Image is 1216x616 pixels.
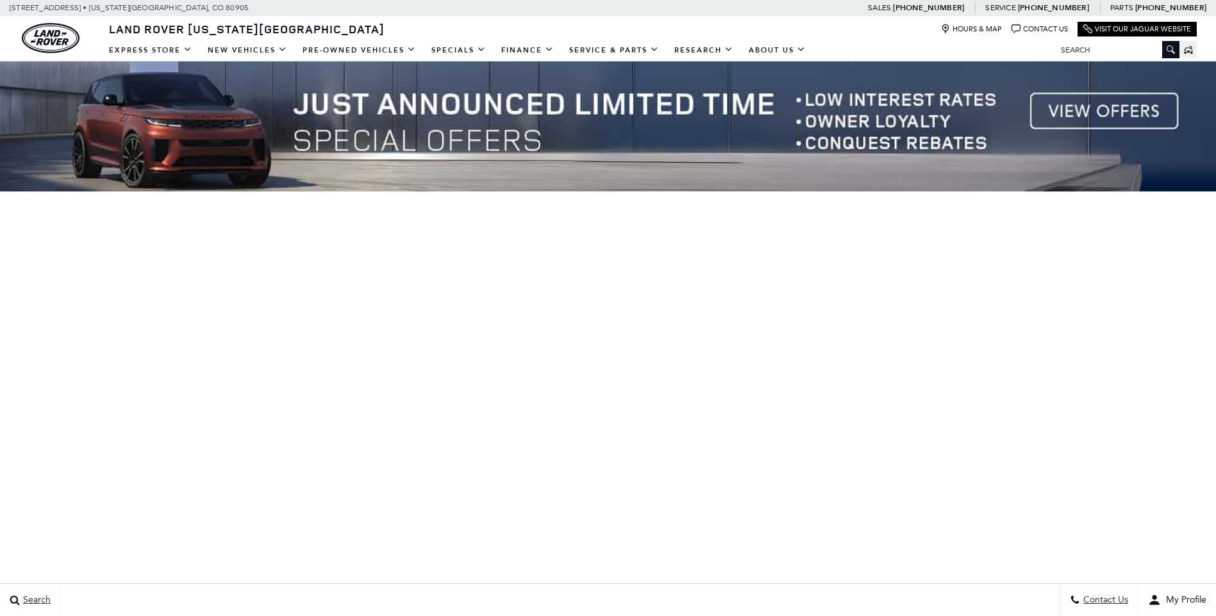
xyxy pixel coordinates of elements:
[868,3,891,12] span: Sales
[101,21,392,36] a: Land Rover [US_STATE][GEOGRAPHIC_DATA]
[22,23,79,53] a: land-rover
[22,23,79,53] img: Land Rover
[1083,24,1191,34] a: Visit Our Jaguar Website
[101,39,200,61] a: EXPRESS STORE
[109,21,385,36] span: Land Rover [US_STATE][GEOGRAPHIC_DATA]
[1135,3,1206,13] a: [PHONE_NUMBER]
[295,39,424,61] a: Pre-Owned Vehicles
[1018,3,1089,13] a: [PHONE_NUMBER]
[1138,584,1216,616] button: user-profile-menu
[424,39,494,61] a: Specials
[1080,595,1128,606] span: Contact Us
[101,39,813,61] nav: Main Navigation
[741,39,813,61] a: About Us
[20,595,51,606] span: Search
[667,39,741,61] a: Research
[10,3,249,12] a: [STREET_ADDRESS] • [US_STATE][GEOGRAPHIC_DATA], CO 80905
[562,39,667,61] a: Service & Parts
[985,3,1015,12] span: Service
[1012,24,1068,34] a: Contact Us
[893,3,964,13] a: [PHONE_NUMBER]
[1051,42,1179,58] input: Search
[200,39,295,61] a: New Vehicles
[1110,3,1133,12] span: Parts
[1161,595,1206,606] span: My Profile
[941,24,1002,34] a: Hours & Map
[494,39,562,61] a: Finance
